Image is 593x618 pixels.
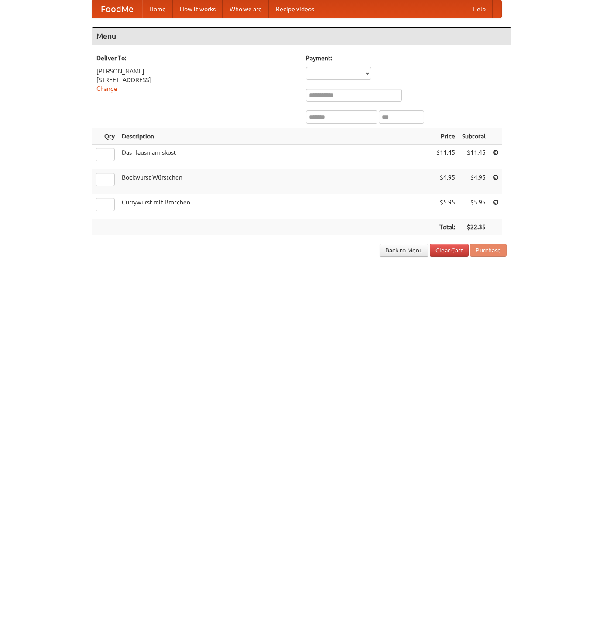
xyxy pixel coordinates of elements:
[92,0,142,18] a: FoodMe
[459,145,489,169] td: $11.45
[118,145,433,169] td: Das Hausmannskost
[430,244,469,257] a: Clear Cart
[459,169,489,194] td: $4.95
[92,128,118,145] th: Qty
[459,194,489,219] td: $5.95
[96,67,297,76] div: [PERSON_NAME]
[433,219,459,235] th: Total:
[269,0,321,18] a: Recipe videos
[96,76,297,84] div: [STREET_ADDRESS]
[306,54,507,62] h5: Payment:
[118,169,433,194] td: Bockwurst Würstchen
[173,0,223,18] a: How it works
[466,0,493,18] a: Help
[459,219,489,235] th: $22.35
[459,128,489,145] th: Subtotal
[142,0,173,18] a: Home
[433,128,459,145] th: Price
[118,194,433,219] td: Currywurst mit Brötchen
[96,54,297,62] h5: Deliver To:
[96,85,117,92] a: Change
[433,145,459,169] td: $11.45
[223,0,269,18] a: Who we are
[470,244,507,257] button: Purchase
[92,28,511,45] h4: Menu
[433,169,459,194] td: $4.95
[433,194,459,219] td: $5.95
[118,128,433,145] th: Description
[380,244,428,257] a: Back to Menu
